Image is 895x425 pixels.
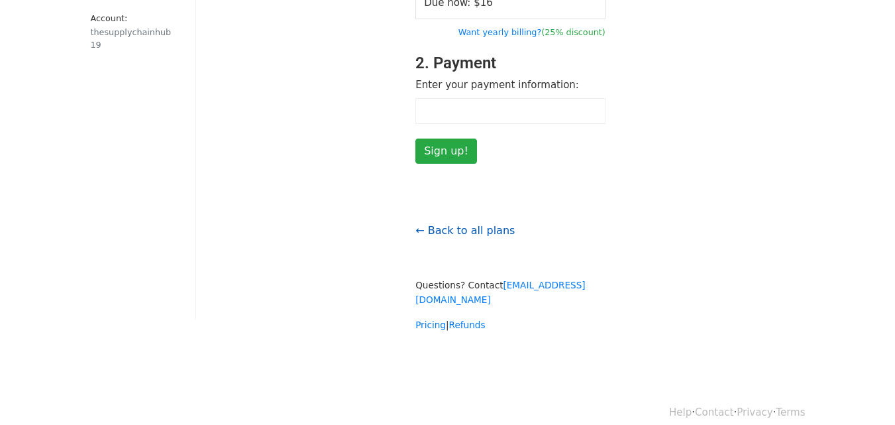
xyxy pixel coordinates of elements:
[91,13,175,51] small: Account:
[415,139,477,164] input: Sign up!
[415,54,605,73] h3: 2. Payment
[415,280,585,305] small: Questions? Contact
[449,320,486,330] a: Refunds
[423,105,598,117] iframe: Secure card payment input frame
[829,361,895,425] iframe: Chat Widget
[776,406,805,418] a: Terms
[737,406,772,418] a: Privacy
[415,280,585,305] a: [EMAIL_ADDRESS][DOMAIN_NAME]
[541,27,605,37] span: (25% discount)
[415,320,485,330] small: |
[669,406,692,418] a: Help
[415,320,446,330] a: Pricing
[91,26,175,51] div: thesupplychainhub19
[415,224,515,237] a: ← Back to all plans
[415,78,579,93] label: Enter your payment information:
[695,406,733,418] a: Contact
[458,27,605,37] a: Want yearly billing?(25% discount)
